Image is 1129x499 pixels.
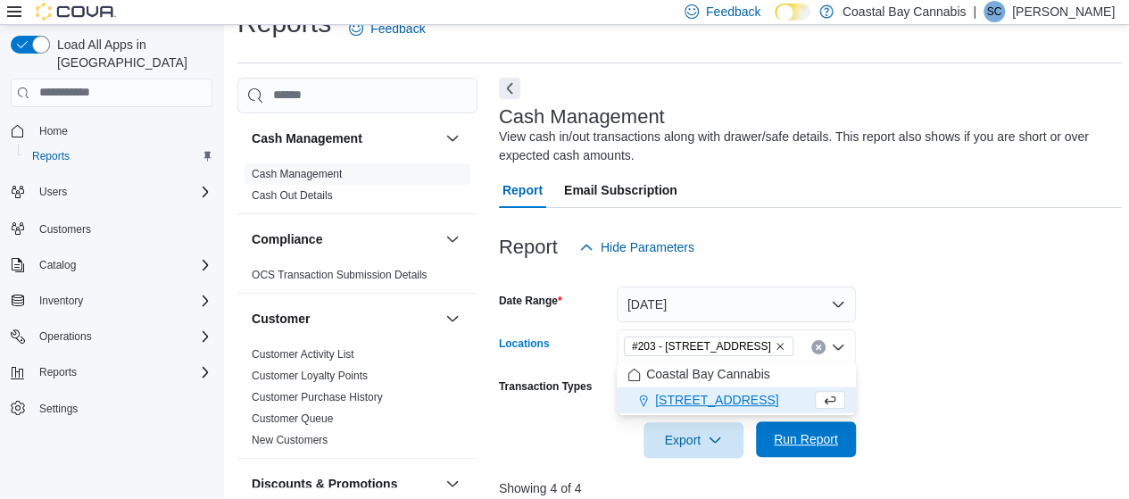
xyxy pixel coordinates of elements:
[32,326,212,347] span: Operations
[32,120,212,142] span: Home
[811,340,826,354] button: Clear input
[252,167,342,181] span: Cash Management
[617,287,856,322] button: [DATE]
[499,294,562,308] label: Date Range
[18,144,220,169] button: Reports
[39,222,91,237] span: Customers
[564,172,677,208] span: Email Subscription
[252,129,438,147] button: Cash Management
[252,434,328,446] a: New Customers
[252,433,328,447] span: New Customers
[252,369,368,383] span: Customer Loyalty Points
[342,11,432,46] a: Feedback
[442,128,463,149] button: Cash Management
[775,4,809,21] input: Dark Mode
[252,268,428,282] span: OCS Transaction Submission Details
[706,3,760,21] span: Feedback
[774,430,838,448] span: Run Report
[4,360,220,385] button: Reports
[499,337,550,351] label: Locations
[617,387,856,413] button: [STREET_ADDRESS]
[252,348,354,361] a: Customer Activity List
[36,3,116,21] img: Cova
[252,412,333,425] a: Customer Queue
[499,379,592,394] label: Transaction Types
[32,254,83,276] button: Catalog
[252,189,333,202] a: Cash Out Details
[252,370,368,382] a: Customer Loyalty Points
[843,1,967,22] p: Coastal Bay Cannabis
[252,168,342,180] a: Cash Management
[252,412,333,426] span: Customer Queue
[4,215,220,241] button: Customers
[237,344,477,458] div: Customer
[39,124,68,138] span: Home
[442,229,463,250] button: Compliance
[252,390,383,404] span: Customer Purchase History
[617,362,856,387] button: Coastal Bay Cannabis
[25,146,77,167] a: Reports
[4,253,220,278] button: Catalog
[32,398,85,420] a: Settings
[32,121,75,142] a: Home
[32,217,212,239] span: Customers
[646,365,770,383] span: Coastal Bay Cannabis
[32,397,212,420] span: Settings
[32,362,212,383] span: Reports
[831,340,845,354] button: Close list of options
[4,118,220,144] button: Home
[32,219,98,240] a: Customers
[39,258,76,272] span: Catalog
[252,391,383,403] a: Customer Purchase History
[442,308,463,329] button: Customer
[4,288,220,313] button: Inventory
[32,149,70,163] span: Reports
[4,395,220,421] button: Settings
[4,324,220,349] button: Operations
[370,20,425,37] span: Feedback
[39,365,77,379] span: Reports
[252,269,428,281] a: OCS Transaction Submission Details
[252,230,438,248] button: Compliance
[499,479,1122,497] p: Showing 4 of 4
[252,347,354,362] span: Customer Activity List
[25,146,212,167] span: Reports
[624,337,793,356] span: #203 - 442 Marine Dr.
[643,422,743,458] button: Export
[252,230,322,248] h3: Compliance
[984,1,1005,22] div: Sam Cornish
[252,475,438,493] button: Discounts & Promotions
[32,181,74,203] button: Users
[252,475,397,493] h3: Discounts & Promotions
[632,337,771,355] span: #203 - [STREET_ADDRESS]
[1012,1,1115,22] p: [PERSON_NAME]
[499,106,665,128] h3: Cash Management
[655,391,778,409] span: [STREET_ADDRESS]
[756,421,856,457] button: Run Report
[252,129,362,147] h3: Cash Management
[237,264,477,293] div: Compliance
[32,362,84,383] button: Reports
[11,111,212,468] nav: Complex example
[654,422,733,458] span: Export
[4,179,220,204] button: Users
[32,326,99,347] button: Operations
[601,238,694,256] span: Hide Parameters
[987,1,1002,22] span: SC
[39,294,83,308] span: Inventory
[252,188,333,203] span: Cash Out Details
[572,229,701,265] button: Hide Parameters
[617,362,856,413] div: Choose from the following options
[252,310,438,328] button: Customer
[50,36,212,71] span: Load All Apps in [GEOGRAPHIC_DATA]
[39,402,78,416] span: Settings
[499,237,558,258] h3: Report
[973,1,976,22] p: |
[502,172,543,208] span: Report
[775,341,785,352] button: Remove #203 - 442 Marine Dr. from selection in this group
[237,163,477,213] div: Cash Management
[442,473,463,495] button: Discounts & Promotions
[32,290,212,312] span: Inventory
[252,310,310,328] h3: Customer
